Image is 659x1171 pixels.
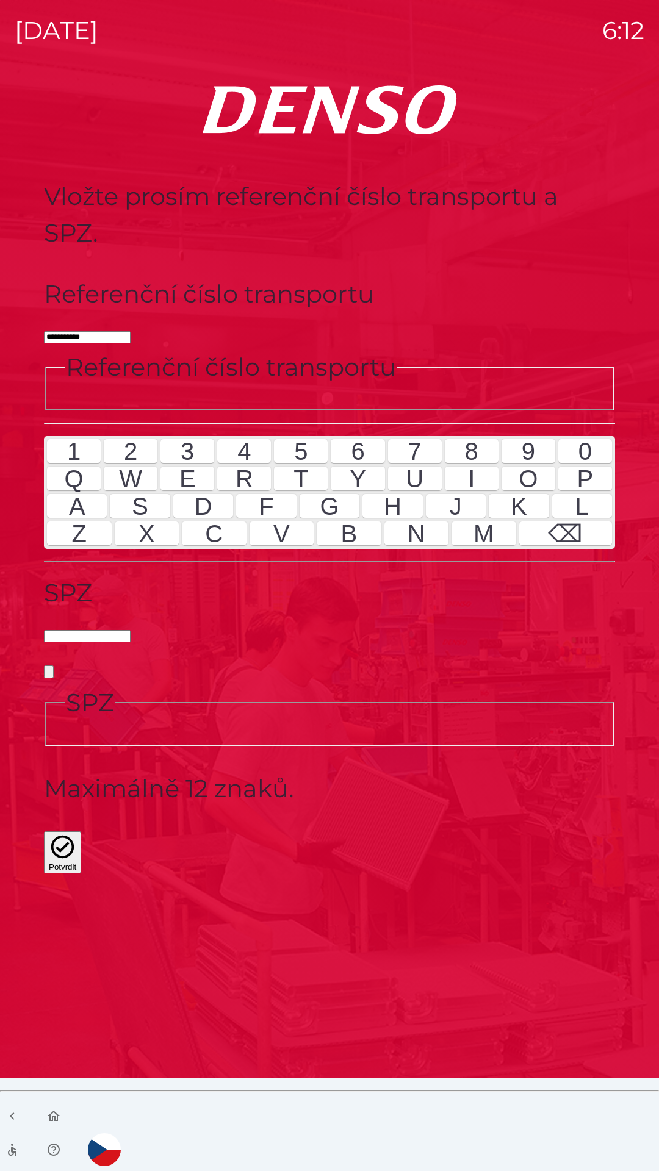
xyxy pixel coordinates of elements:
[44,665,54,678] button: Clear
[44,578,92,607] label: SPZ
[15,12,98,49] p: [DATE]
[66,352,396,382] span: Referenční číslo transportu
[602,12,644,49] p: 6:12
[88,1133,121,1166] img: cs flag
[44,831,81,873] button: Potvrdit
[44,279,374,309] label: Referenční číslo transportu
[66,687,114,717] span: SPZ
[44,178,615,251] p: Vložte prosím referenční číslo transportu a SPZ.
[44,770,615,807] p: Maximálně 12 znaků.
[203,85,457,134] img: Logo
